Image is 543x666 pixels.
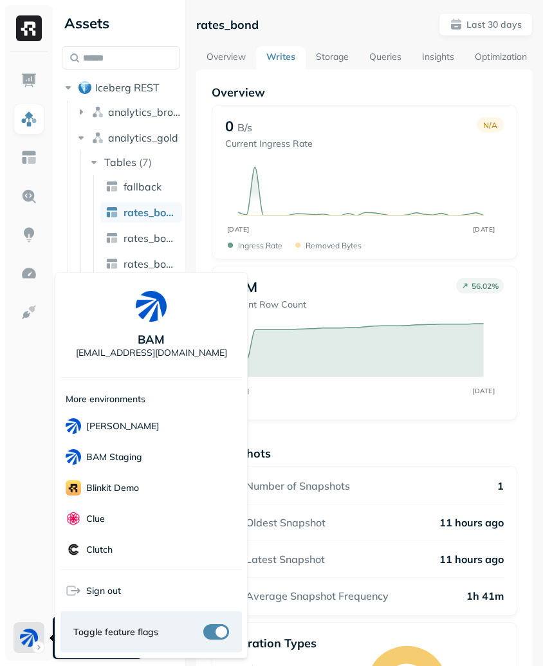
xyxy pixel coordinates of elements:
p: [EMAIL_ADDRESS][DOMAIN_NAME] [76,347,227,359]
p: Blinkit Demo [86,482,139,494]
p: [PERSON_NAME] [86,420,160,432]
img: Clutch [66,542,81,557]
p: BAM Staging [86,451,142,463]
p: Clue [86,513,105,525]
p: BAM [138,332,165,347]
img: Clue [66,511,81,526]
img: BAM Staging [66,449,81,465]
span: Toggle feature flags [73,626,158,638]
img: Blinkit Demo [66,480,81,495]
span: Sign out [86,585,121,597]
img: BAM [136,291,167,322]
img: BAM Dev [66,418,81,434]
p: More environments [66,393,145,405]
p: Clutch [86,544,113,556]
